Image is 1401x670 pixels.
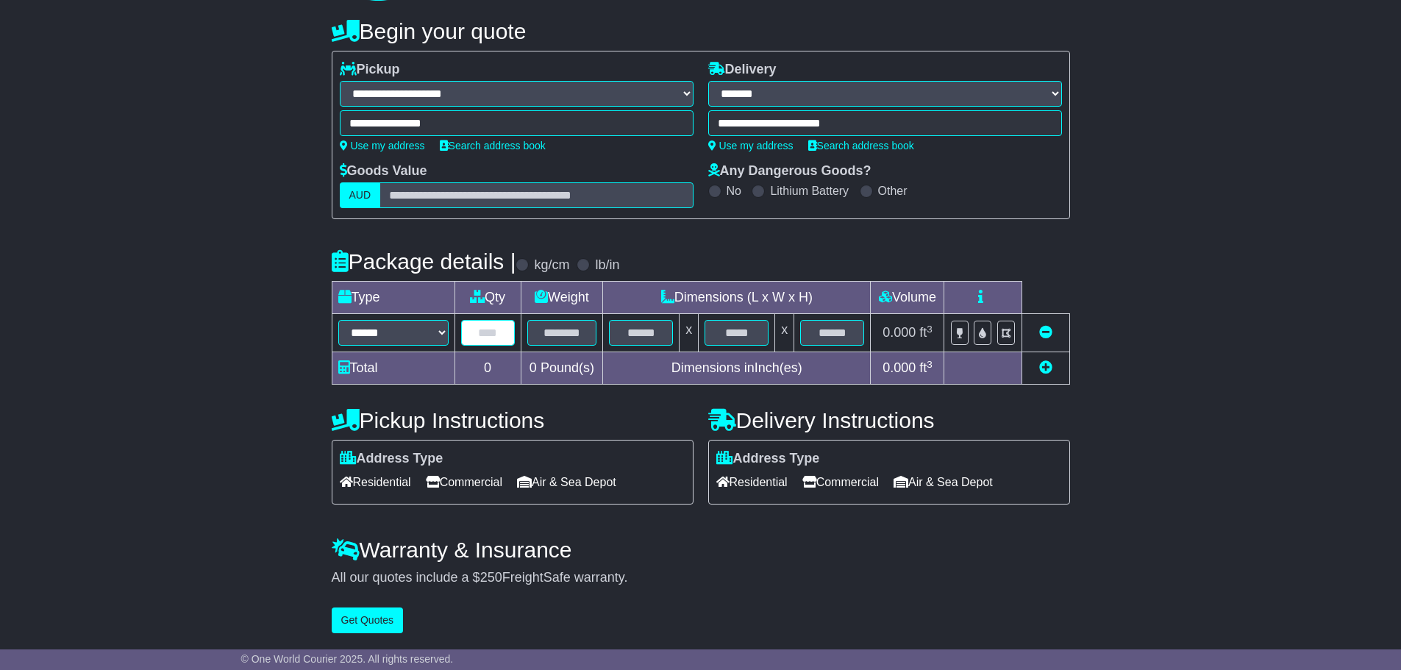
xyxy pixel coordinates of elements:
label: Any Dangerous Goods? [708,163,871,179]
a: Add new item [1039,360,1052,375]
span: ft [919,325,933,340]
td: Type [332,282,454,314]
td: x [775,314,794,352]
td: Dimensions in Inch(es) [603,352,871,385]
label: AUD [340,182,381,208]
h4: Begin your quote [332,19,1070,43]
h4: Delivery Instructions [708,408,1070,432]
td: Dimensions (L x W x H) [603,282,871,314]
td: Weight [521,282,603,314]
td: Pound(s) [521,352,603,385]
h4: Warranty & Insurance [332,538,1070,562]
span: Air & Sea Depot [517,471,616,493]
span: ft [919,360,933,375]
a: Use my address [340,140,425,152]
span: © One World Courier 2025. All rights reserved. [241,653,454,665]
label: lb/in [595,257,619,274]
button: Get Quotes [332,607,404,633]
span: 0.000 [883,325,916,340]
td: Volume [871,282,944,314]
span: Residential [716,471,788,493]
span: 0 [530,360,537,375]
span: Commercial [426,471,502,493]
label: No [727,184,741,198]
label: Goods Value [340,163,427,179]
label: Pickup [340,62,400,78]
h4: Package details | [332,249,516,274]
td: Qty [454,282,521,314]
label: Address Type [716,451,820,467]
label: kg/cm [534,257,569,274]
a: Search address book [808,140,914,152]
div: All our quotes include a $ FreightSafe warranty. [332,570,1070,586]
td: 0 [454,352,521,385]
td: Total [332,352,454,385]
a: Search address book [440,140,546,152]
label: Delivery [708,62,777,78]
sup: 3 [927,359,933,370]
span: 0.000 [883,360,916,375]
span: Air & Sea Depot [894,471,993,493]
span: Residential [340,471,411,493]
label: Other [878,184,908,198]
label: Lithium Battery [770,184,849,198]
label: Address Type [340,451,443,467]
a: Use my address [708,140,794,152]
h4: Pickup Instructions [332,408,694,432]
a: Remove this item [1039,325,1052,340]
sup: 3 [927,324,933,335]
span: 250 [480,570,502,585]
td: x [680,314,699,352]
span: Commercial [802,471,879,493]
